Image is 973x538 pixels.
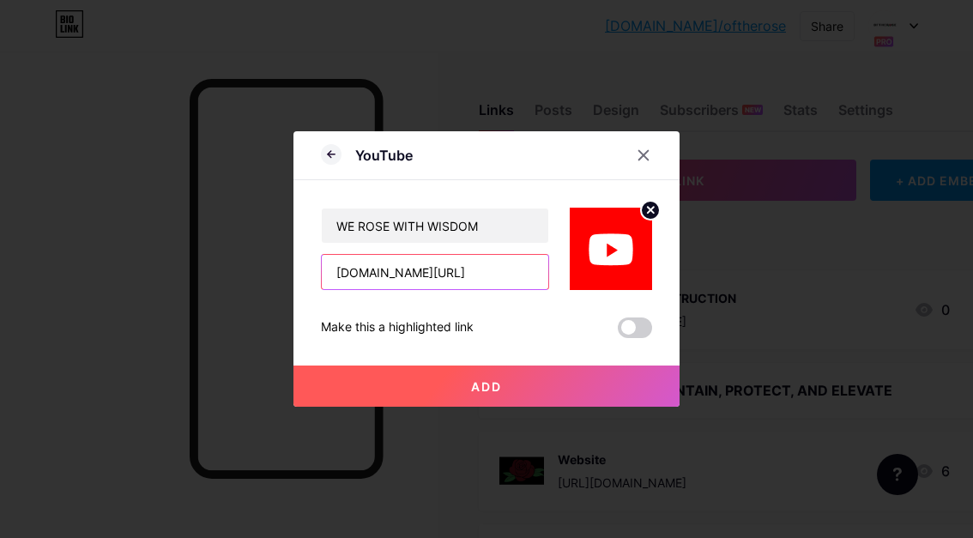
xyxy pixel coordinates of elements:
[293,366,680,407] button: Add
[322,209,548,243] input: Title
[321,317,474,338] div: Make this a highlighted link
[471,379,502,394] span: Add
[355,145,413,166] div: YouTube
[570,208,652,290] img: link_thumbnail
[322,255,548,289] input: URL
